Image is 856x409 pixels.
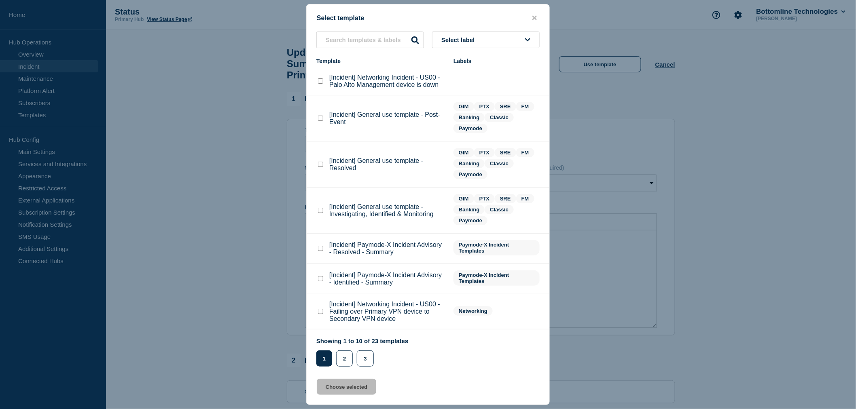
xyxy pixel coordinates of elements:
span: SRE [495,148,516,157]
p: [Incident] General use template - Resolved [329,157,445,172]
input: [Incident] Networking Incident - US00 - Failing over Primary VPN device to Secondary VPN device c... [318,309,323,314]
div: Template [316,58,445,64]
span: PTX [474,102,495,111]
input: [Incident] General use template - Resolved checkbox [318,162,323,167]
span: GIM [453,148,474,157]
p: [Incident] General use template - Investigating, Identified & Monitoring [329,203,445,218]
input: [Incident] Paymode-X Incident Advisory - Identified - Summary checkbox [318,276,323,281]
button: Select label [432,32,540,48]
span: Paymode-X Incident Templates [453,270,540,286]
input: [Incident] Networking Incident - US00 - Palo Alto Management device is down checkbox [318,78,323,84]
span: Paymode-X Incident Templates [453,240,540,255]
button: 2 [336,350,353,367]
span: Banking [453,113,485,122]
span: SRE [495,194,516,203]
button: close button [530,14,539,22]
p: [Incident] General use template - Post-Event [329,111,445,126]
span: FM [516,194,534,203]
p: [Incident] Paymode-X Incident Advisory - Identified - Summary [329,272,445,286]
span: Banking [453,159,485,168]
input: Search templates & labels [316,32,424,48]
div: Labels [453,58,540,64]
span: PTX [474,148,495,157]
p: Showing 1 to 10 of 23 templates [316,337,409,344]
span: Classic [485,159,514,168]
input: [Incident] General use template - Post-Event checkbox [318,116,323,121]
div: Select template [307,14,549,22]
p: [Incident] Paymode-X Incident Advisory - Resolved - Summary [329,241,445,256]
span: PTX [474,194,495,203]
span: Banking [453,205,485,214]
button: Choose selected [317,379,376,395]
span: Paymode [453,124,487,133]
span: Classic [485,113,514,122]
span: Select label [441,36,478,43]
span: Classic [485,205,514,214]
span: GIM [453,102,474,111]
span: GIM [453,194,474,203]
button: 3 [357,350,373,367]
p: [Incident] Networking Incident - US00 - Failing over Primary VPN device to Secondary VPN device [329,301,445,323]
button: 1 [316,350,332,367]
span: FM [516,102,534,111]
span: Paymode [453,170,487,179]
input: [Incident] General use template - Investigating, Identified & Monitoring checkbox [318,208,323,213]
span: SRE [495,102,516,111]
span: Networking [453,306,493,316]
p: [Incident] Networking Incident - US00 - Palo Alto Management device is down [329,74,445,89]
span: Paymode [453,216,487,225]
input: [Incident] Paymode-X Incident Advisory - Resolved - Summary checkbox [318,246,323,251]
span: FM [516,148,534,157]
